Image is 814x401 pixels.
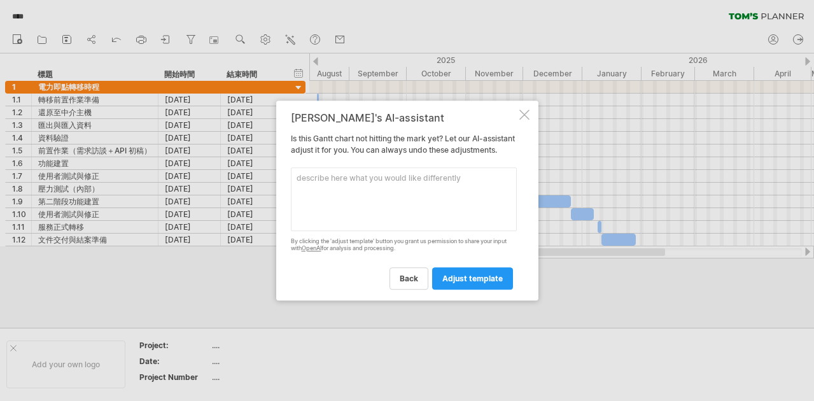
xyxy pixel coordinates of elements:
a: back [389,267,428,290]
div: Is this Gantt chart not hitting the mark yet? Let our AI-assistant adjust it for you. You can alw... [291,112,517,289]
span: back [400,274,418,283]
div: By clicking the 'adjust template' button you grant us permission to share your input with for ana... [291,238,517,252]
div: [PERSON_NAME]'s AI-assistant [291,112,517,123]
a: OpenAI [302,244,321,251]
span: adjust template [442,274,503,283]
a: adjust template [432,267,513,290]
